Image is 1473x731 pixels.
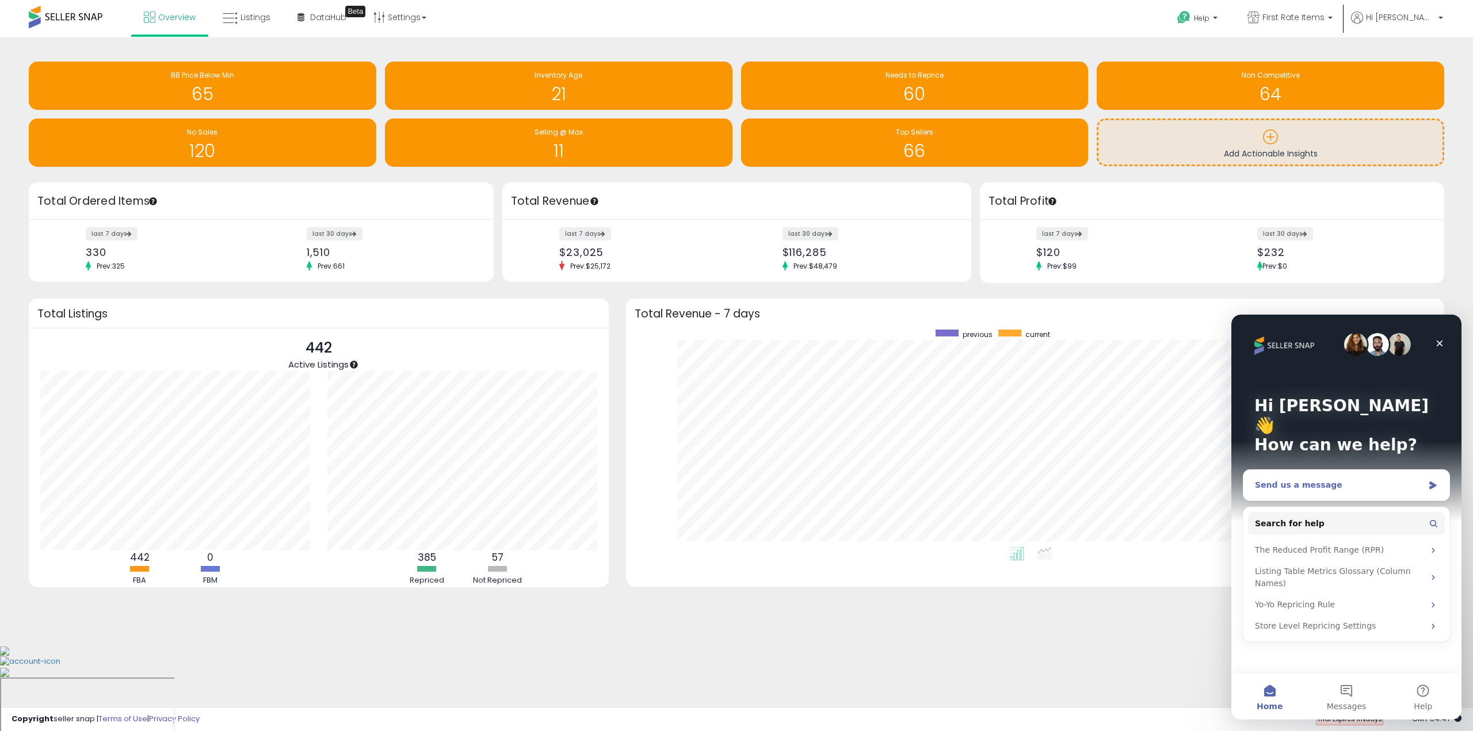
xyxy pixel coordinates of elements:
label: last 30 days [783,227,838,240]
a: No Sales 120 [29,118,376,167]
div: $23,025 [559,246,728,258]
span: Prev: $25,172 [564,261,616,271]
iframe: Intercom live chat [1231,315,1461,719]
label: last 7 days [559,227,611,240]
i: Get Help [1177,10,1191,25]
h1: 65 [35,85,371,104]
div: FBM [176,575,245,586]
div: Tooltip anchor [345,6,365,17]
span: Hi [PERSON_NAME] [1366,12,1435,23]
a: Hi [PERSON_NAME] [1351,12,1443,37]
h1: 64 [1102,85,1438,104]
h3: Total Profit [989,193,1436,209]
a: Add Actionable Insights [1098,120,1443,164]
span: Active Listings [288,358,349,370]
div: Not Repriced [463,575,532,586]
a: Non Competitive 64 [1097,62,1444,110]
a: Selling @ Max 11 [385,118,732,167]
span: Selling @ Max [535,127,583,137]
div: 330 [86,246,253,258]
b: 385 [418,550,436,564]
div: Repriced [392,575,461,586]
div: Tooltip anchor [148,196,158,206]
div: $120 [1036,246,1203,258]
b: 0 [207,550,213,564]
span: Overview [158,12,196,23]
h3: Total Revenue - 7 days [635,309,1436,318]
span: current [1025,330,1050,339]
label: last 7 days [1036,227,1088,240]
h3: Total Ordered Items [37,193,485,209]
label: last 30 days [1257,227,1313,240]
p: 442 [288,337,349,359]
span: previous [963,330,993,339]
h3: Total Listings [37,309,600,318]
div: FBA [105,575,174,586]
span: Prev: 661 [312,261,350,271]
div: 1,510 [307,246,474,258]
div: Tooltip anchor [349,359,359,370]
a: BB Price Below Min 65 [29,62,376,110]
label: last 7 days [86,227,138,240]
div: $232 [1257,246,1424,258]
span: DataHub [310,12,346,23]
span: Prev: $99 [1041,261,1082,271]
h1: 120 [35,141,371,160]
a: Needs to Reprice 60 [741,62,1089,110]
span: Listings [241,12,270,23]
div: Tooltip anchor [589,196,600,206]
span: Prev: 325 [91,261,131,271]
b: 442 [130,550,150,564]
span: No Sales [187,127,217,137]
h3: Total Revenue [511,193,963,209]
h1: 21 [391,85,727,104]
span: Add Actionable Insights [1224,148,1318,159]
span: First Rate Items [1262,12,1325,23]
span: Non Competitive [1242,70,1300,80]
b: 57 [492,550,503,564]
span: Help [1194,13,1209,23]
div: Tooltip anchor [1047,196,1058,206]
span: Needs to Reprice [886,70,944,80]
span: Inventory Age [535,70,582,80]
h1: 60 [747,85,1083,104]
span: BB Price Below Min [171,70,234,80]
a: Top Sellers 66 [741,118,1089,167]
a: Inventory Age 21 [385,62,732,110]
span: Top Sellers [896,127,933,137]
h1: 66 [747,141,1083,160]
div: $116,285 [783,246,951,258]
span: Prev: $48,479 [788,261,843,271]
a: Help [1168,2,1229,37]
h1: 11 [391,141,727,160]
label: last 30 days [307,227,362,240]
span: Prev: $0 [1262,261,1287,271]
